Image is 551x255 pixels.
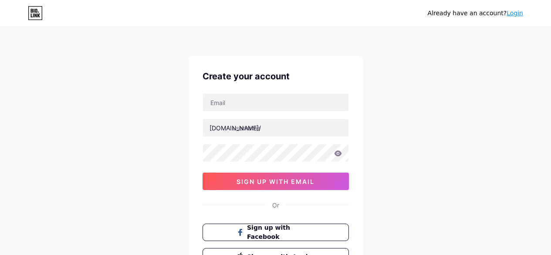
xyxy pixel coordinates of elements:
[203,70,349,83] div: Create your account
[203,173,349,190] button: sign up with email
[507,10,523,17] a: Login
[203,94,348,111] input: Email
[203,224,349,241] button: Sign up with Facebook
[247,223,314,241] span: Sign up with Facebook
[203,119,348,136] input: username
[428,9,523,18] div: Already have an account?
[272,201,279,210] div: Or
[210,123,261,133] div: [DOMAIN_NAME]/
[237,178,314,185] span: sign up with email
